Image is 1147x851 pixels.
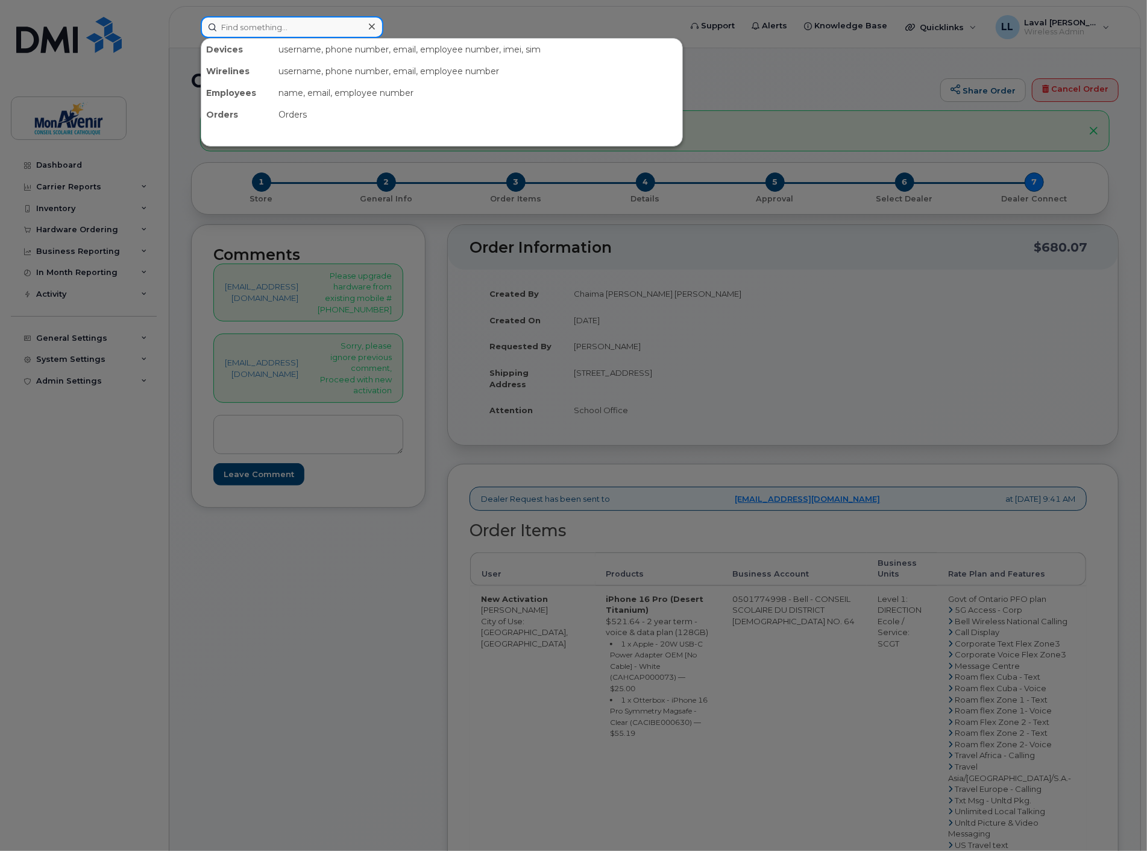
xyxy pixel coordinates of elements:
[274,39,682,60] div: username, phone number, email, employee number, imei, sim
[274,104,682,125] div: Orders
[201,82,274,104] div: Employees
[201,104,274,125] div: Orders
[274,60,682,82] div: username, phone number, email, employee number
[201,39,274,60] div: Devices
[274,82,682,104] div: name, email, employee number
[201,60,274,82] div: Wirelines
